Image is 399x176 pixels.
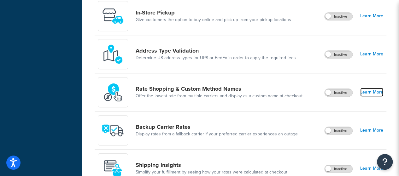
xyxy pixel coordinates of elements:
a: Offer the lowest rate from multiple carriers and display as a custom name at checkout [136,93,302,99]
a: Determine US address types for UPS or FedEx in order to apply the required fees [136,55,296,61]
a: Learn More [360,126,383,135]
label: Inactive [325,89,352,96]
label: Inactive [325,51,352,58]
a: Learn More [360,50,383,59]
img: icon-duo-feat-rate-shopping-ecdd8bed.png [102,81,124,103]
a: Learn More [360,88,383,97]
img: kIG8fy0lQAAAABJRU5ErkJggg== [102,43,124,65]
img: wfgcfpwTIucLEAAAAASUVORK5CYII= [102,5,124,27]
a: Address Type Validation [136,47,296,54]
a: Rate Shopping & Custom Method Names [136,85,302,92]
a: In-Store Pickup [136,9,291,16]
a: Shipping Insights [136,162,287,168]
a: Learn More [360,164,383,173]
a: Give customers the option to buy online and pick up from your pickup locations [136,17,291,23]
a: Display rates from a fallback carrier if your preferred carrier experiences an outage [136,131,298,137]
a: Backup Carrier Rates [136,123,298,130]
label: Inactive [325,13,352,20]
button: Open Resource Center [377,154,393,170]
label: Inactive [325,165,352,173]
img: icon-duo-feat-backup-carrier-4420b188.png [102,119,124,141]
a: Simplify your fulfillment by seeing how your rates were calculated at checkout [136,169,287,175]
label: Inactive [325,127,352,134]
a: Learn More [360,12,383,20]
